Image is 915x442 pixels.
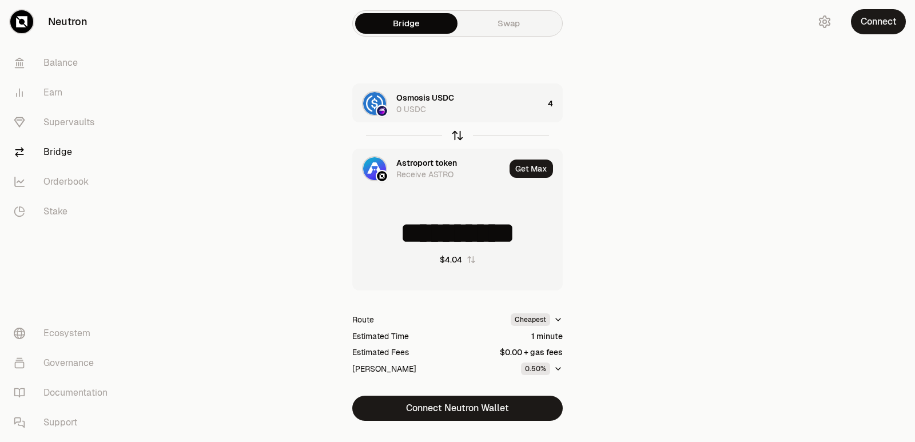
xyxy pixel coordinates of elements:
[353,84,543,123] div: USDC LogoOsmosis LogoOsmosis USDC0 USDC
[457,13,560,34] a: Swap
[5,78,124,107] a: Earn
[5,137,124,167] a: Bridge
[5,167,124,197] a: Orderbook
[548,84,562,123] div: 4
[353,149,505,188] div: ASTRO LogoNeutron LogoAstroport tokenReceive ASTRO
[440,254,462,265] div: $4.04
[355,13,457,34] a: Bridge
[353,84,562,123] button: USDC LogoOsmosis LogoOsmosis USDC0 USDC4
[5,378,124,408] a: Documentation
[352,396,563,421] button: Connect Neutron Wallet
[511,313,563,326] button: Cheapest
[5,107,124,137] a: Supervaults
[352,363,416,375] div: [PERSON_NAME]
[396,169,453,180] div: Receive ASTRO
[396,103,426,115] div: 0 USDC
[521,363,550,375] div: 0.50%
[396,157,457,169] div: Astroport token
[377,171,387,181] img: Neutron Logo
[851,9,906,34] button: Connect
[5,48,124,78] a: Balance
[396,92,454,103] div: Osmosis USDC
[352,347,409,358] div: Estimated Fees
[531,330,563,342] div: 1 minute
[521,363,563,375] button: 0.50%
[510,160,553,178] button: Get Max
[5,318,124,348] a: Ecosystem
[5,197,124,226] a: Stake
[352,330,409,342] div: Estimated Time
[377,106,387,116] img: Osmosis Logo
[511,313,550,326] div: Cheapest
[440,254,476,265] button: $4.04
[352,314,374,325] div: Route
[363,157,386,180] img: ASTRO Logo
[363,92,386,115] img: USDC Logo
[5,408,124,437] a: Support
[500,347,563,358] div: $0.00 + gas fees
[5,348,124,378] a: Governance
